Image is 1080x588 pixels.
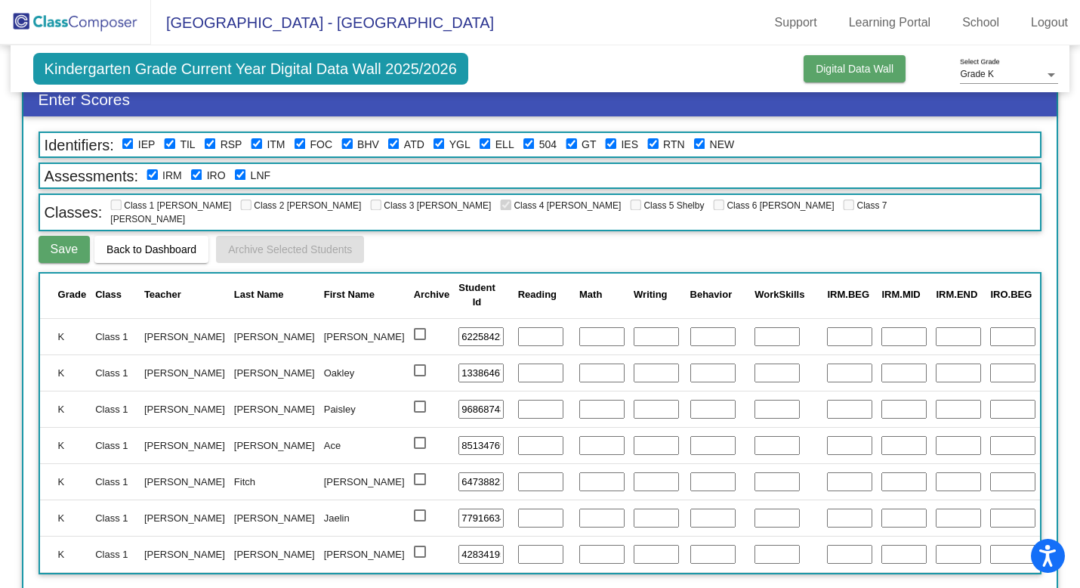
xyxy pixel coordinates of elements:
[23,82,1057,116] h3: Enter Scores
[40,166,143,187] span: Assessments:
[990,289,1032,300] span: IRO.BEG
[94,236,208,263] button: Back to Dashboard
[207,168,226,184] label: iReady Reading Overall - Percentile Score
[518,287,570,302] div: Reading
[324,287,375,302] div: First Name
[319,391,409,427] td: Paisley
[621,137,638,153] label: IEP for Speech
[663,137,685,153] label: Previously Retained
[40,274,91,316] th: Grade
[539,137,557,153] label: 504 Plan
[319,354,409,391] td: Oakley
[140,463,230,500] td: [PERSON_NAME]
[91,463,140,500] td: Class 1
[91,354,140,391] td: Class 1
[180,137,195,153] label: Title 1
[95,287,122,302] div: Class
[634,287,681,302] div: Writing
[267,137,285,153] label: Intervention Team
[950,11,1011,35] a: School
[690,287,746,302] div: Behavior
[40,500,91,536] td: K
[816,63,893,75] span: Digital Data Wall
[579,287,625,302] div: Math
[230,463,319,500] td: Fitch
[162,168,182,184] label: I-Ready Math - Percentile Score
[230,536,319,572] td: [PERSON_NAME]
[140,391,230,427] td: [PERSON_NAME]
[234,287,284,302] div: Last Name
[144,287,225,302] div: Teacher
[106,243,196,255] span: Back to Dashboard
[228,243,352,255] span: Archive Selected Students
[151,11,494,35] span: [GEOGRAPHIC_DATA] - [GEOGRAPHIC_DATA]
[40,318,91,354] td: K
[319,500,409,536] td: Jaelin
[324,287,405,302] div: First Name
[234,287,315,302] div: Last Name
[140,500,230,536] td: [PERSON_NAME]
[230,500,319,536] td: [PERSON_NAME]
[804,55,906,82] button: Digital Data Wall
[370,200,491,211] span: Class 3 [PERSON_NAME]
[579,287,602,302] div: Math
[1019,11,1080,35] a: Logout
[40,427,91,463] td: K
[881,289,920,300] span: IRM.MID
[630,200,704,211] span: Class 5 Shelby
[495,137,514,153] label: English Language Learner
[319,427,409,463] td: Ace
[251,168,270,184] label: iReady Letter Naming Fluency
[710,137,735,153] label: New to District
[144,287,181,302] div: Teacher
[449,137,471,153] label: Young for grade level
[91,536,140,572] td: Class 1
[140,536,230,572] td: [PERSON_NAME]
[414,289,450,300] span: Archive
[138,137,156,153] label: Individualized Education Plan
[827,289,869,300] span: IRM.BEG
[40,202,107,223] span: Classes:
[240,200,361,211] span: Class 2 [PERSON_NAME]
[110,200,231,211] span: Class 1 [PERSON_NAME]
[582,137,596,153] label: Gifted and Talented
[458,280,508,310] div: Student Id
[91,318,140,354] td: Class 1
[40,536,91,572] td: K
[319,463,409,500] td: [PERSON_NAME]
[634,287,668,302] div: Writing
[230,427,319,463] td: [PERSON_NAME]
[91,391,140,427] td: Class 1
[221,137,242,153] label: Reading Success Plan
[713,200,834,211] span: Class 6 [PERSON_NAME]
[319,318,409,354] td: [PERSON_NAME]
[140,427,230,463] td: [PERSON_NAME]
[140,318,230,354] td: [PERSON_NAME]
[690,287,733,302] div: Behavior
[230,391,319,427] td: [PERSON_NAME]
[230,354,319,391] td: [PERSON_NAME]
[40,391,91,427] td: K
[458,280,495,310] div: Student Id
[40,354,91,391] td: K
[960,69,994,79] span: Grade K
[500,200,621,211] span: Class 4 [PERSON_NAME]
[51,243,78,255] span: Save
[216,236,364,263] button: Archive Selected Students
[310,137,333,153] label: Difficulty Focusing
[319,536,409,572] td: [PERSON_NAME]
[40,135,119,156] span: Identifiers:
[39,236,90,263] button: Save
[404,137,424,153] label: Attendance Issues
[33,53,468,85] span: Kindergarten Grade Current Year Digital Data Wall 2025/2026
[95,287,135,302] div: Class
[754,287,818,302] div: WorkSkills
[518,287,557,302] div: Reading
[40,463,91,500] td: K
[140,354,230,391] td: [PERSON_NAME]
[357,137,379,153] label: Behavior Plan/Issue
[91,427,140,463] td: Class 1
[936,289,977,300] span: IRM.END
[763,11,829,35] a: Support
[91,500,140,536] td: Class 1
